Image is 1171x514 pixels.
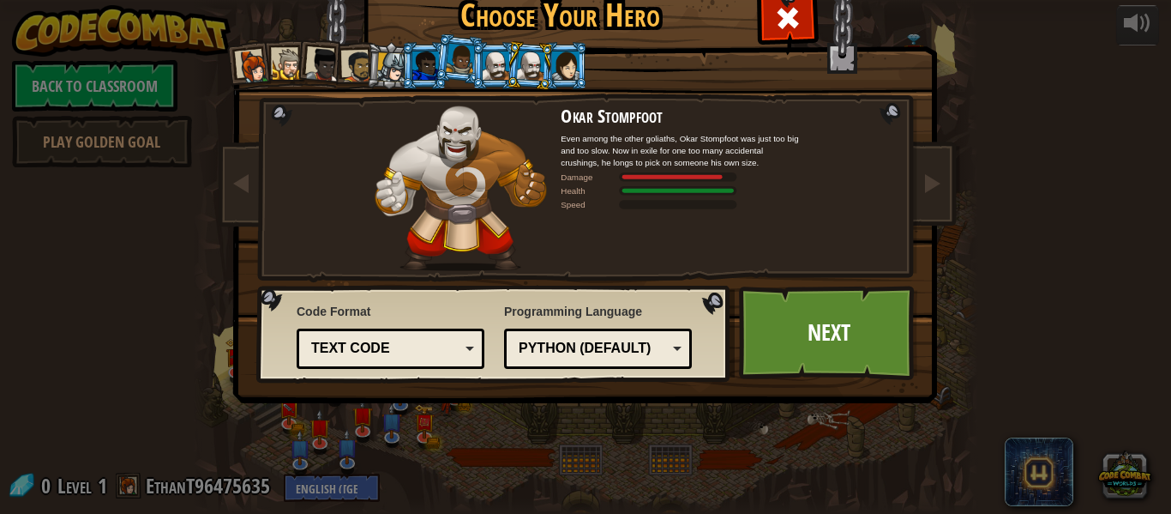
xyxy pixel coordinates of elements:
li: Illia Shieldsmith [542,42,588,89]
img: language-selector-background.png [256,286,735,384]
a: Next [739,286,918,380]
div: Gains 200% of listed Warrior armor health. [561,184,801,197]
h2: Okar Stompfoot [561,106,801,126]
li: Lady Ida Justheart [295,38,345,88]
li: Gordon the Stalwart [401,42,447,89]
div: Even among the other goliaths, Okar Stompfoot was just too big and too slow. Now in exile for one... [561,132,801,168]
li: Arryn Stonewall [435,33,485,84]
div: Deals 160% of listed Warrior weapon damage. [561,171,801,183]
li: Hattori Hanzō [365,41,414,90]
li: Okar Stompfoot [471,42,518,89]
li: Okar Stompfoot [505,40,555,90]
div: Text code [311,339,459,359]
div: Health [561,184,621,197]
div: Damage [561,171,621,183]
li: Alejandro the Duelist [331,42,378,90]
div: Moves at 4 meters per second. [561,198,801,210]
img: goliath-pose.png [375,106,546,271]
li: Sir Tharin Thunderfist [261,39,308,87]
div: Speed [561,198,621,210]
li: Captain Anya Weston [225,40,275,91]
span: Programming Language [504,303,692,320]
div: Python (Default) [519,339,667,359]
span: Code Format [297,303,484,320]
